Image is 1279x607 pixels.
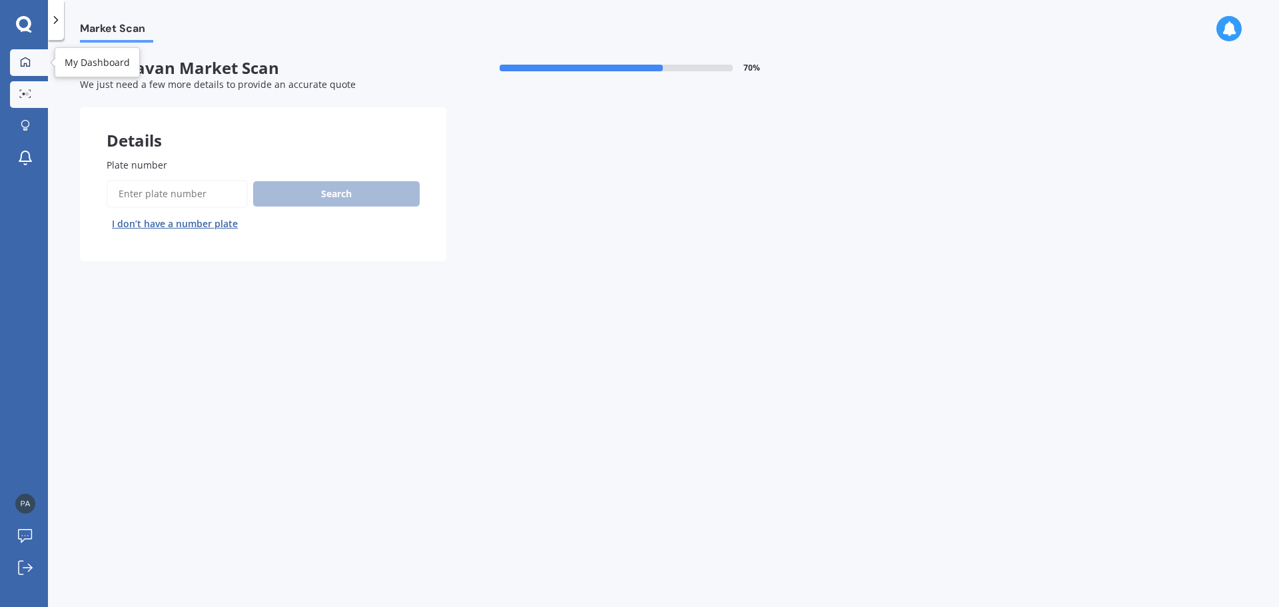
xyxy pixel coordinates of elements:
img: 3e7139966210d1da3403534583acb45b [15,494,35,514]
span: We just need a few more details to provide an accurate quote [80,78,356,91]
div: My Dashboard [65,56,130,69]
button: I don’t have a number plate [107,213,243,235]
span: Market Scan [80,22,153,40]
input: Enter plate number [107,180,248,208]
span: 70 % [743,63,760,73]
span: Plate number [107,159,167,171]
span: RV/Caravan Market Scan [80,59,446,78]
div: Details [80,107,446,147]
